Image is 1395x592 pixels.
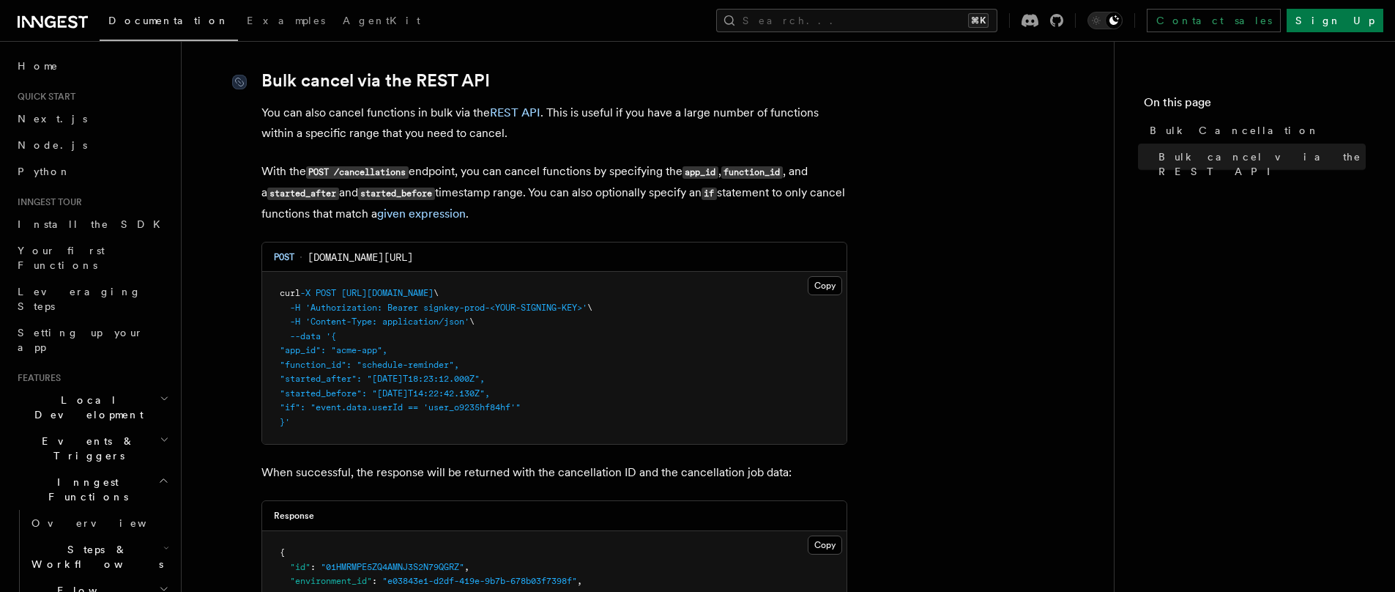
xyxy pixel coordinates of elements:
button: Search...⌘K [716,9,997,32]
button: Copy [808,536,842,555]
span: , [577,576,582,586]
span: -H [290,317,300,327]
span: Examples [247,15,325,26]
span: Home [18,59,59,73]
kbd: ⌘K [968,13,989,28]
button: Local Development [12,387,172,428]
button: Toggle dark mode [1087,12,1123,29]
a: REST API [490,106,540,119]
span: Your first Functions [18,245,105,271]
span: Bulk cancel via the REST API [1158,149,1366,179]
code: app_id [682,166,718,179]
span: Inngest Functions [12,475,158,504]
span: \ [469,317,475,327]
a: Sign Up [1287,9,1383,32]
span: POST [274,251,294,263]
a: given expression [377,207,466,221]
span: "environment_id" [290,576,372,586]
span: '" [510,402,521,412]
span: POST [316,288,336,298]
a: Bulk Cancellation [1144,117,1366,144]
span: Quick start [12,91,75,103]
button: Inngest Functions [12,469,172,510]
span: [URL][DOMAIN_NAME] [341,288,434,298]
span: : [310,562,316,572]
span: { [280,547,285,558]
p: With the endpoint, you can cancel functions by specifying the , , and a and timestamp range. You ... [261,161,847,224]
span: Overview [31,517,182,529]
span: Steps & Workflows [26,542,163,571]
span: '{ [326,331,336,341]
span: -X [300,288,310,298]
a: Home [12,53,172,79]
span: "function_id": "schedule-reminder", [280,360,459,370]
span: Install the SDK [18,218,169,230]
button: Steps & Workflows [26,536,172,577]
span: Setting up your app [18,327,144,353]
span: --data [290,331,321,341]
span: Inngest tour [12,196,82,208]
span: }' [280,417,290,427]
a: Examples [238,4,334,40]
span: Events & Triggers [12,434,160,463]
span: "app_id": "acme-app", [280,345,387,355]
span: "e03843e1-d2df-419e-9b7b-678b03f7398f" [382,576,577,586]
p: You can also cancel functions in bulk via the . This is useful if you have a large number of func... [261,103,847,144]
code: started_after [267,188,339,200]
a: Setting up your app [12,319,172,360]
span: [DOMAIN_NAME][URL] [308,250,413,264]
span: "id" [290,562,310,572]
a: Node.js [12,132,172,158]
span: Python [18,166,71,177]
span: \ [587,303,592,313]
h3: Response [274,510,314,522]
span: "if": "event.data.userId == ' [280,402,428,412]
span: user_o9235hf84hf [428,402,510,412]
span: Node.js [18,139,87,151]
a: Bulk cancel via the REST API [1153,144,1366,185]
a: Python [12,158,172,185]
span: Documentation [108,15,229,26]
a: AgentKit [334,4,429,40]
span: Leveraging Steps [18,286,141,312]
h4: On this page [1144,94,1366,117]
a: Documentation [100,4,238,41]
span: 'Authorization: Bearer signkey-prod-<YOUR-SIGNING-KEY>' [305,303,587,313]
span: Features [12,372,61,384]
button: Copy [808,276,842,295]
a: Your first Functions [12,237,172,278]
span: , [464,562,469,572]
a: Next.js [12,106,172,132]
span: -H [290,303,300,313]
code: started_before [358,188,435,200]
span: 'Content-Type: application/json' [305,317,469,327]
span: \ [434,288,439,298]
span: : [372,576,377,586]
span: curl [280,288,300,298]
a: Bulk cancel via the REST API [261,70,490,91]
code: POST /cancellations [306,166,409,179]
span: Next.js [18,113,87,125]
span: AgentKit [343,15,420,26]
span: "01HMRMPE5ZQ4AMNJ3S2N79QGRZ" [321,562,464,572]
a: Leveraging Steps [12,278,172,319]
span: Bulk Cancellation [1150,123,1320,138]
a: Install the SDK [12,211,172,237]
a: Overview [26,510,172,536]
p: When successful, the response will be returned with the cancellation ID and the cancellation job ... [261,462,847,483]
a: Contact sales [1147,9,1281,32]
button: Events & Triggers [12,428,172,469]
span: "started_before": "[DATE]T14:22:42.130Z", [280,388,490,399]
span: "started_after": "[DATE]T18:23:12.000Z", [280,374,485,384]
code: if [702,188,717,200]
span: Local Development [12,393,160,422]
code: function_id [721,166,783,179]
